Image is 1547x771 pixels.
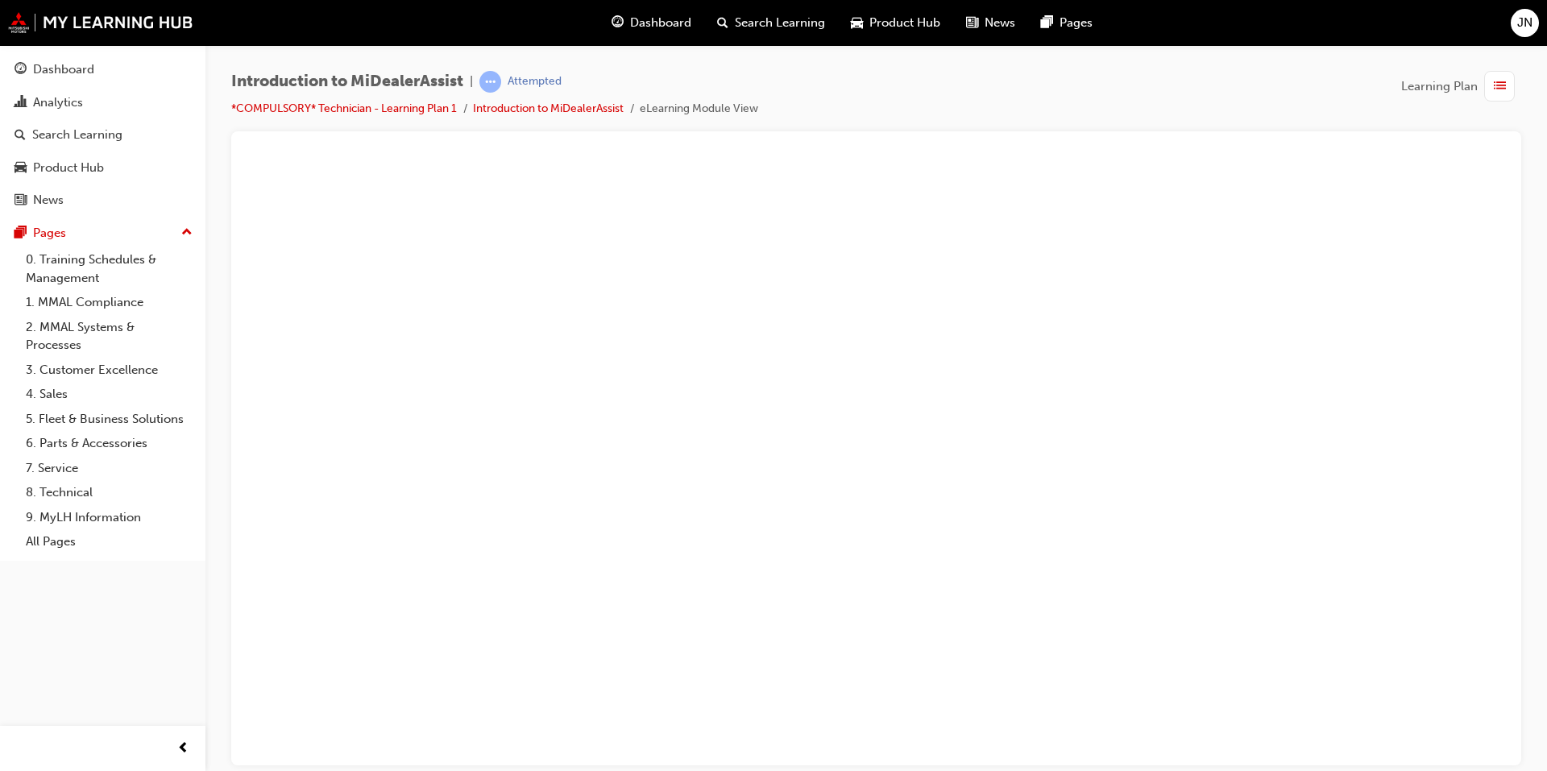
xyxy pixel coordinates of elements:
span: prev-icon [177,739,189,759]
a: 8. Technical [19,480,199,505]
a: 7. Service [19,456,199,481]
a: 3. Customer Excellence [19,358,199,383]
span: Product Hub [869,14,940,32]
a: 9. MyLH Information [19,505,199,530]
a: 1. MMAL Compliance [19,290,199,315]
a: Product Hub [6,153,199,183]
a: guage-iconDashboard [599,6,704,39]
span: search-icon [15,128,26,143]
a: *COMPULSORY* Technician - Learning Plan 1 [231,102,457,115]
button: Pages [6,218,199,248]
a: 5. Fleet & Business Solutions [19,407,199,432]
a: Dashboard [6,55,199,85]
span: JN [1517,14,1532,32]
li: eLearning Module View [640,100,758,118]
span: Pages [1060,14,1093,32]
a: All Pages [19,529,199,554]
a: 4. Sales [19,382,199,407]
span: up-icon [181,222,193,243]
a: Introduction to MiDealerAssist [473,102,624,115]
a: 6. Parts & Accessories [19,431,199,456]
span: search-icon [717,13,728,33]
div: News [33,191,64,209]
span: news-icon [966,13,978,33]
span: list-icon [1494,77,1506,97]
div: Pages [33,224,66,242]
div: Attempted [508,74,562,89]
a: 0. Training Schedules & Management [19,247,199,290]
img: mmal [8,12,193,33]
a: news-iconNews [953,6,1028,39]
span: News [985,14,1015,32]
button: JN [1511,9,1539,37]
div: Dashboard [33,60,94,79]
div: Product Hub [33,159,104,177]
span: car-icon [15,161,27,176]
a: pages-iconPages [1028,6,1105,39]
button: DashboardAnalyticsSearch LearningProduct HubNews [6,52,199,218]
span: Search Learning [735,14,825,32]
span: guage-icon [15,63,27,77]
a: News [6,185,199,215]
a: Analytics [6,88,199,118]
span: guage-icon [612,13,624,33]
a: search-iconSearch Learning [704,6,838,39]
span: Dashboard [630,14,691,32]
button: Learning Plan [1401,71,1521,102]
span: learningRecordVerb_ATTEMPT-icon [479,71,501,93]
div: Search Learning [32,126,122,144]
span: | [470,73,473,91]
span: pages-icon [15,226,27,241]
a: Search Learning [6,120,199,150]
a: car-iconProduct Hub [838,6,953,39]
span: car-icon [851,13,863,33]
span: news-icon [15,193,27,208]
span: Learning Plan [1401,77,1478,96]
div: Analytics [33,93,83,112]
span: pages-icon [1041,13,1053,33]
a: 2. MMAL Systems & Processes [19,315,199,358]
span: chart-icon [15,96,27,110]
span: Introduction to MiDealerAssist [231,73,463,91]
